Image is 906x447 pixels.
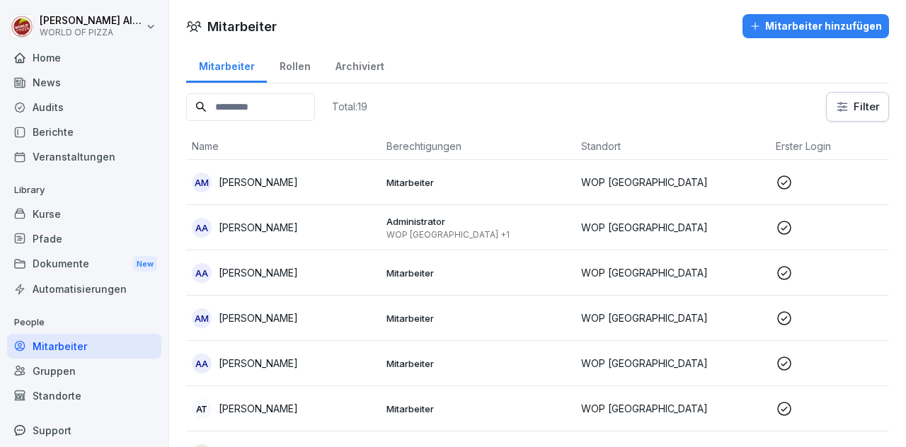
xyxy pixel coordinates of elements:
[386,357,570,370] p: Mitarbeiter
[186,133,381,160] th: Name
[219,175,298,190] p: [PERSON_NAME]
[267,47,323,83] a: Rollen
[835,100,880,114] div: Filter
[386,176,570,189] p: Mitarbeiter
[750,18,882,34] div: Mitarbeiter hinzufügen
[7,359,161,383] a: Gruppen
[7,334,161,359] a: Mitarbeiter
[186,47,267,83] a: Mitarbeiter
[323,47,396,83] a: Archiviert
[742,14,889,38] button: Mitarbeiter hinzufügen
[40,28,143,37] p: WORLD OF PIZZA
[219,220,298,235] p: [PERSON_NAME]
[192,399,212,419] div: AT
[7,251,161,277] a: DokumenteNew
[581,356,764,371] p: WOP [GEOGRAPHIC_DATA]
[219,356,298,371] p: [PERSON_NAME]
[7,418,161,443] div: Support
[192,218,212,238] div: AA
[7,95,161,120] a: Audits
[581,220,764,235] p: WOP [GEOGRAPHIC_DATA]
[386,312,570,325] p: Mitarbeiter
[192,263,212,283] div: AA
[219,401,298,416] p: [PERSON_NAME]
[219,265,298,280] p: [PERSON_NAME]
[332,100,367,113] p: Total: 19
[192,173,212,192] div: AM
[7,226,161,251] a: Pfade
[7,120,161,144] a: Berichte
[386,267,570,279] p: Mitarbeiter
[386,229,570,240] p: WOP [GEOGRAPHIC_DATA] +1
[381,133,575,160] th: Berechtigungen
[7,144,161,169] a: Veranstaltungen
[581,265,764,280] p: WOP [GEOGRAPHIC_DATA]
[219,310,298,325] p: [PERSON_NAME]
[192,354,212,373] div: AA
[7,179,161,202] p: Library
[575,133,770,160] th: Standort
[386,402,570,415] p: Mitarbeiter
[7,277,161,301] a: Automatisierungen
[7,251,161,277] div: Dokumente
[827,93,888,121] button: Filter
[7,45,161,70] a: Home
[581,401,764,416] p: WOP [GEOGRAPHIC_DATA]
[7,383,161,408] a: Standorte
[7,202,161,226] a: Kurse
[40,15,143,27] p: [PERSON_NAME] Alkurdi
[192,308,212,328] div: AM
[581,175,764,190] p: WOP [GEOGRAPHIC_DATA]
[207,17,277,36] h1: Mitarbeiter
[581,310,764,325] p: WOP [GEOGRAPHIC_DATA]
[7,311,161,334] p: People
[7,70,161,95] a: News
[386,215,570,228] p: Administrator
[133,256,157,272] div: New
